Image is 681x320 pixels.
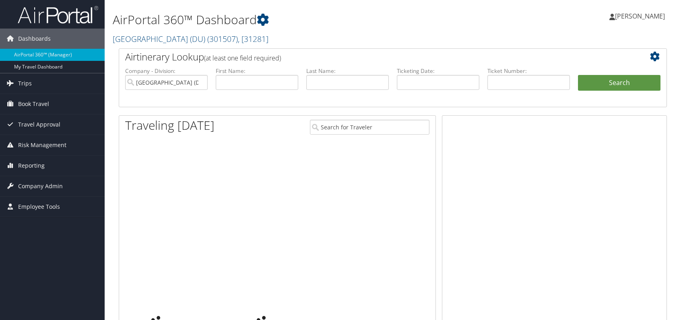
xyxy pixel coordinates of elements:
span: Travel Approval [18,114,60,135]
label: First Name: [216,67,298,75]
span: , [ 31281 ] [238,33,268,44]
a: [PERSON_NAME] [609,4,673,28]
label: Ticket Number: [487,67,570,75]
button: Search [578,75,660,91]
span: ( 301507 ) [207,33,238,44]
label: Ticketing Date: [397,67,479,75]
span: [PERSON_NAME] [615,12,665,21]
span: Reporting [18,156,45,176]
span: Trips [18,73,32,94]
img: airportal-logo.png [18,5,98,24]
h1: AirPortal 360™ Dashboard [113,11,486,28]
a: [GEOGRAPHIC_DATA] (DU) [113,33,268,44]
span: Dashboards [18,29,51,49]
span: Book Travel [18,94,49,114]
span: (at least one field required) [204,54,281,62]
h1: Traveling [DATE] [125,117,215,134]
span: Risk Management [18,135,66,155]
label: Last Name: [306,67,389,75]
h2: Airtinerary Lookup [125,50,615,64]
span: Company Admin [18,176,63,196]
label: Company - Division: [125,67,208,75]
span: Employee Tools [18,197,60,217]
input: Search for Traveler [310,120,430,135]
